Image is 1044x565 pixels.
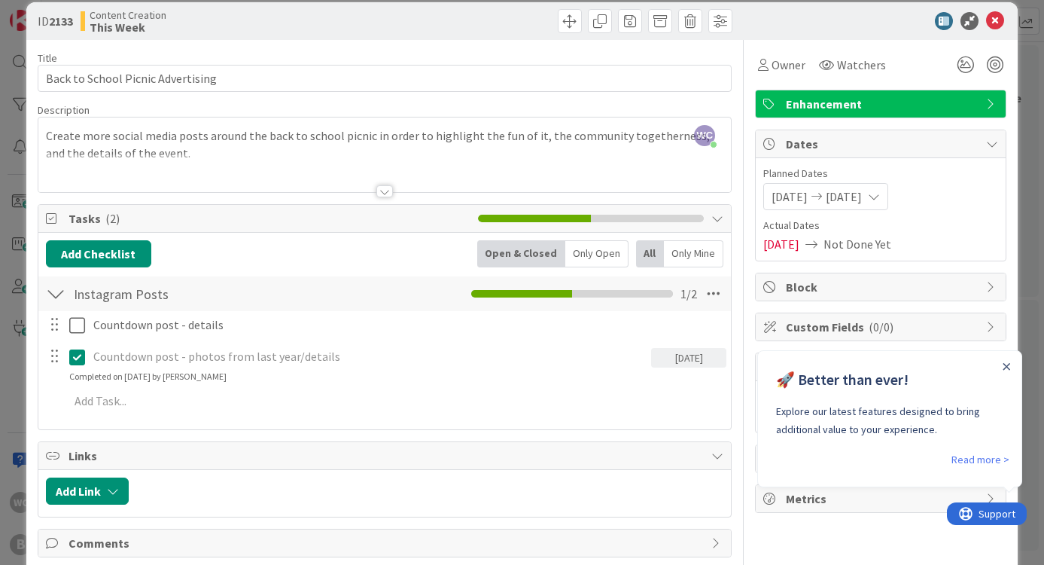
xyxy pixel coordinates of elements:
p: Countdown post - photos from last year/details [93,348,645,365]
span: Block [786,278,979,296]
span: [DATE] [772,188,808,206]
span: Actual Dates [763,218,998,234]
p: Countdown post - details [93,316,720,334]
span: Not Done Yet [823,235,891,253]
span: Tasks [68,209,471,228]
span: Custom Fields [786,318,979,336]
div: Only Mine [664,240,723,267]
span: Dates [786,135,979,153]
span: Support [32,2,68,20]
div: Open & Closed [477,240,565,267]
iframe: UserGuiding Product Updates RC Tooltip [757,350,1027,493]
span: Enhancement [786,95,979,113]
span: Description [38,103,90,117]
span: ( 2 ) [105,211,120,226]
div: [DATE] [651,348,726,368]
p: Create more social media posts around the back to school picnic in order to highlight the fun of ... [46,127,724,161]
span: 1 / 2 [680,285,697,303]
div: Only Open [565,240,629,267]
span: Links [68,447,705,465]
span: ( 0/0 ) [869,319,893,334]
span: Watchers [837,56,886,74]
span: WC [694,125,715,146]
span: Planned Dates [763,166,998,182]
input: type card name here... [38,65,732,92]
span: Metrics [786,490,979,508]
button: Add Checklist [46,240,151,267]
div: Completed on [DATE] by [PERSON_NAME] [69,370,227,383]
div: All [636,240,664,267]
button: Add Link [46,478,129,505]
input: Add Checklist... [68,280,358,307]
span: Comments [68,534,705,552]
span: Owner [772,56,805,74]
span: [DATE] [763,235,799,253]
span: [DATE] [826,188,862,206]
